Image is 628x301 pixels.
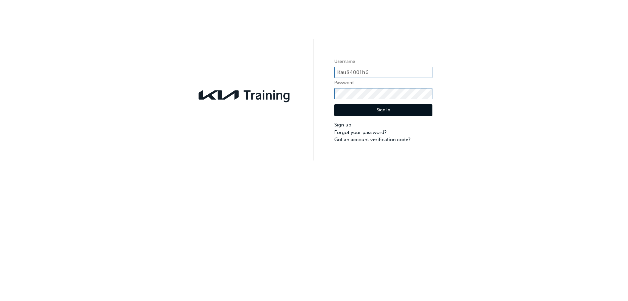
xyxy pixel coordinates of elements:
a: Got an account verification code? [334,136,432,143]
label: Password [334,79,432,87]
a: Forgot your password? [334,129,432,136]
button: Sign In [334,104,432,117]
img: kia-training [196,86,294,104]
label: Username [334,58,432,66]
input: Username [334,67,432,78]
a: Sign up [334,121,432,129]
